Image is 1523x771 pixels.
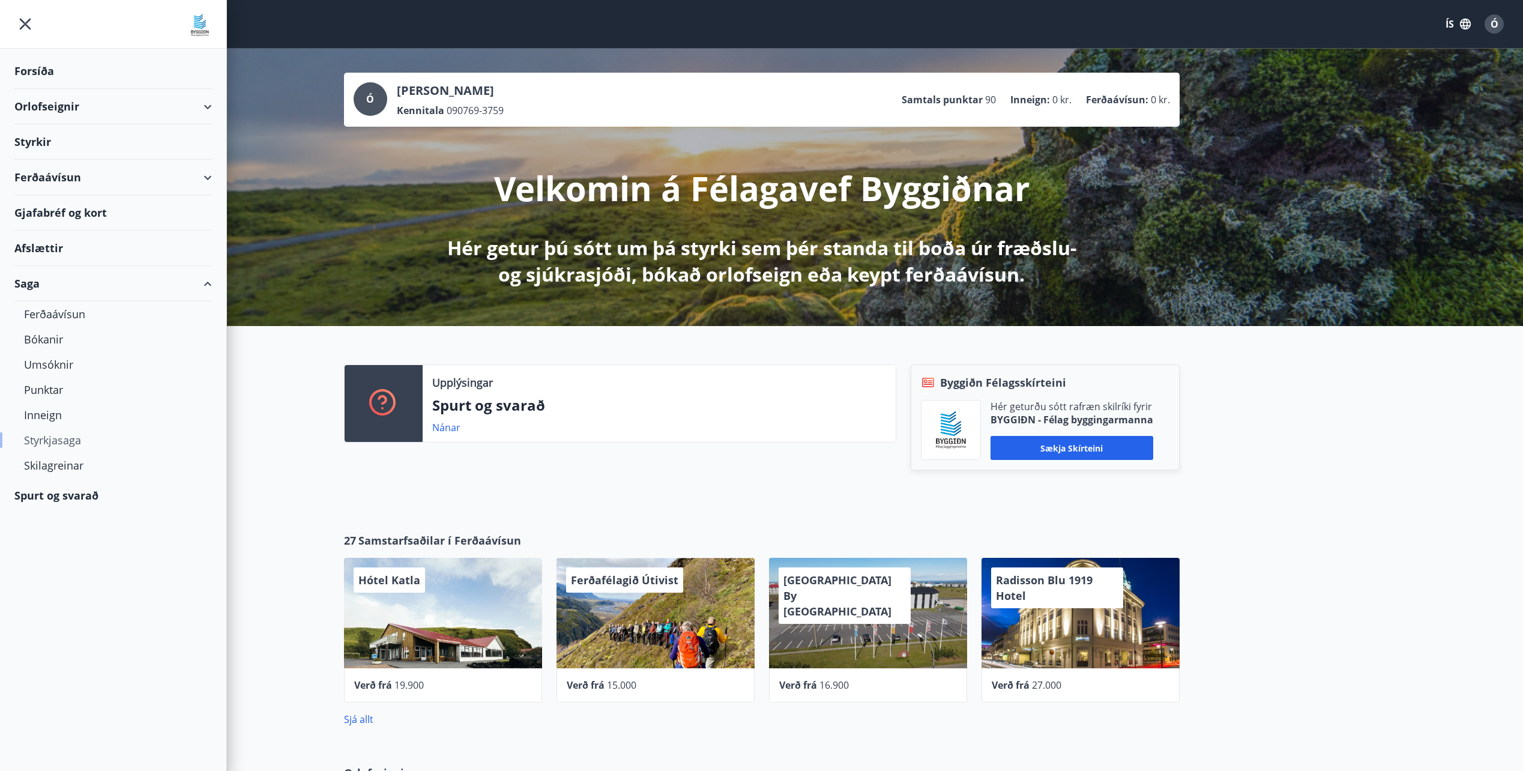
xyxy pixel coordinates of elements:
span: Samstarfsaðilar í Ferðaávísun [358,533,521,548]
span: Radisson Blu 1919 Hotel [996,573,1093,603]
div: Orlofseignir [14,89,212,124]
p: Hér getur þú sótt um þá styrki sem þér standa til boða úr fræðslu- og sjúkrasjóði, bókað orlofsei... [445,235,1079,288]
span: Verð frá [354,679,392,692]
span: Ferðafélagið Útivist [571,573,678,587]
span: Hótel Katla [358,573,420,587]
span: Verð frá [779,679,817,692]
span: 16.900 [819,679,849,692]
div: Saga [14,266,212,301]
p: Samtals punktar [902,93,983,106]
span: 090769-3759 [447,104,504,117]
div: Gjafabréf og kort [14,195,212,231]
p: BYGGIÐN - Félag byggingarmanna [991,413,1153,426]
div: Afslættir [14,231,212,266]
div: Forsíða [14,53,212,89]
a: Sjá allt [344,713,373,726]
span: Ó [366,92,374,106]
p: Kennitala [397,104,444,117]
span: 15.000 [607,679,636,692]
div: Bókanir [24,327,202,352]
p: Ferðaávísun : [1086,93,1148,106]
img: union_logo [188,13,212,37]
div: Ferðaávísun [14,160,212,195]
p: Velkomin á Félagavef Byggiðnar [494,165,1030,211]
p: [PERSON_NAME] [397,82,504,99]
div: Styrkjasaga [24,428,202,453]
span: 90 [985,93,996,106]
button: menu [14,13,36,35]
p: Spurt og svarað [432,395,886,416]
span: 19.900 [394,679,424,692]
div: Punktar [24,377,202,402]
button: ÍS [1439,13,1477,35]
div: Skilagreinar [24,453,202,478]
span: [GEOGRAPHIC_DATA] By [GEOGRAPHIC_DATA] [783,573,891,618]
span: Byggiðn Félagsskírteini [940,375,1066,390]
span: 27 [344,533,356,548]
p: Inneign : [1010,93,1050,106]
div: Inneign [24,402,202,428]
img: BKlGVmlTW1Qrz68WFGMFQUcXHWdQd7yePWMkvn3i.png [930,410,971,450]
div: Umsóknir [24,352,202,377]
a: Nánar [432,421,460,434]
div: Spurt og svarað [14,478,212,513]
div: Styrkir [14,124,212,160]
span: Ó [1491,17,1498,31]
span: Verð frá [567,679,605,692]
button: Ó [1480,10,1509,38]
span: Verð frá [992,679,1030,692]
span: 0 kr. [1151,93,1170,106]
span: 0 kr. [1052,93,1072,106]
p: Hér geturðu sótt rafræn skilríki fyrir [991,400,1153,413]
p: Upplýsingar [432,375,493,390]
button: Sækja skírteini [991,436,1153,460]
span: 27.000 [1032,679,1061,692]
div: Ferðaávísun [24,301,202,327]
